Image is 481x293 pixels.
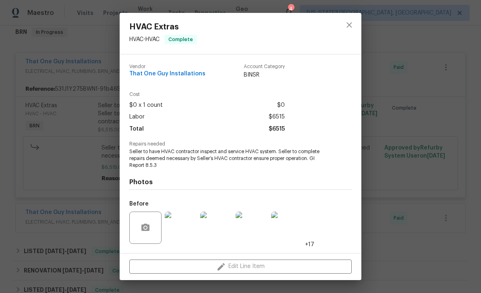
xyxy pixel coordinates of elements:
span: Cost [129,92,285,97]
span: Complete [165,35,196,44]
span: Repairs needed [129,141,352,147]
button: close [340,15,359,35]
h4: Photos [129,178,352,186]
span: HVAC - HVAC [129,37,160,42]
span: $0 [277,100,285,111]
span: $0 x 1 count [129,100,163,111]
span: Labor [129,111,145,123]
span: $6515 [269,111,285,123]
span: BINSR [244,71,285,79]
span: HVAC Extras [129,23,197,31]
span: That One Guy Installations [129,71,205,77]
span: $6515 [269,123,285,135]
span: Total [129,123,144,135]
span: +17 [305,241,314,249]
span: Seller to have HVAC contractor inspect and service HVAC system. Seller to complete repairs deemed... [129,148,330,168]
span: Account Category [244,64,285,69]
span: Vendor [129,64,205,69]
h5: Before [129,201,149,207]
div: 4 [288,5,294,13]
